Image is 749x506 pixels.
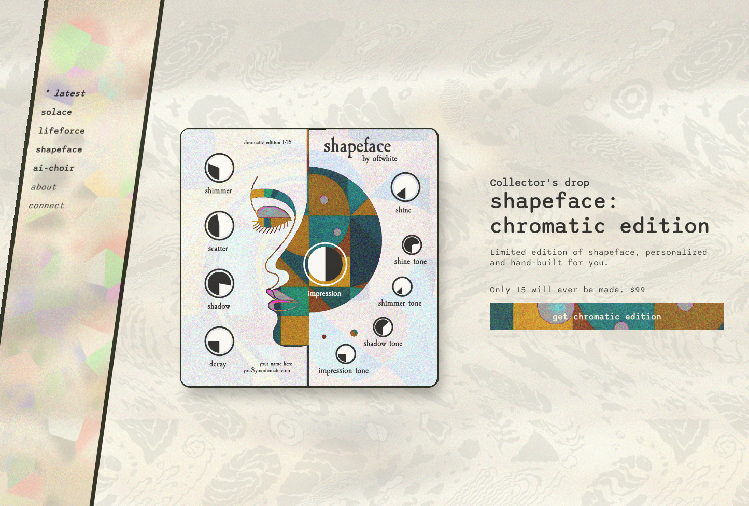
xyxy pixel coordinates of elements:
button: about [30,182,58,192]
button: * latest [43,88,86,99]
h3: Collector's drop [490,176,589,189]
button: ai-choir [33,163,76,173]
p: Only 15 will ever be made. $99 [490,284,645,295]
h2: shapeface: chromatic edition [490,189,724,239]
button: solace [40,107,73,117]
button: lifeforce [38,126,86,136]
p: Limited edition of shapeface, personalized and hand-built for you. [490,247,724,268]
button: connect [27,200,65,211]
button: shapeface [35,144,83,155]
a: get chromatic edition [490,303,724,330]
img: shapeface collectors [180,128,439,388]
